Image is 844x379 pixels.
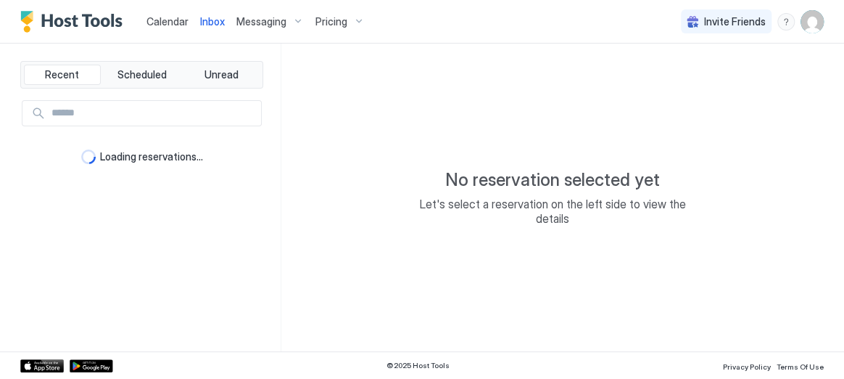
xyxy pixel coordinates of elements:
div: menu [777,13,795,30]
span: Recent [45,68,79,81]
button: Recent [24,65,101,85]
a: Terms Of Use [777,358,824,373]
a: Calendar [146,14,189,29]
span: Messaging [236,15,286,28]
a: Inbox [200,14,225,29]
input: Input Field [46,101,261,126]
div: User profile [800,10,824,33]
span: Calendar [146,15,189,28]
span: Pricing [315,15,347,28]
span: Privacy Policy [723,362,771,371]
span: Scheduled [117,68,167,81]
span: © 2025 Host Tools [386,361,450,370]
a: Privacy Policy [723,358,771,373]
div: loading [81,150,96,164]
div: tab-group [20,61,263,89]
span: Loading reservations... [100,150,203,163]
a: App Store [20,359,64,372]
span: Let's select a reservation on the left side to view the details [407,197,698,226]
button: Unread [183,65,260,85]
span: Terms Of Use [777,362,824,371]
a: Google Play Store [70,359,113,372]
iframe: Intercom live chat [15,330,49,364]
button: Scheduled [104,65,181,85]
a: Host Tools Logo [20,11,129,33]
span: Invite Friends [704,15,766,28]
span: Inbox [200,15,225,28]
span: Unread [204,68,239,81]
span: No reservation selected yet [445,169,660,191]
